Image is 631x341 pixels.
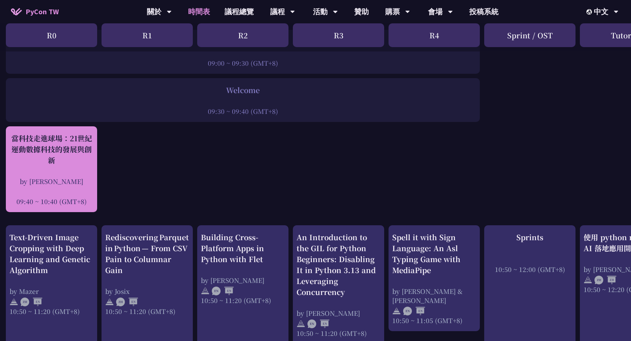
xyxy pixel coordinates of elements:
[297,309,380,318] div: by [PERSON_NAME]
[392,307,401,315] img: svg+xml;base64,PHN2ZyB4bWxucz0iaHR0cDovL3d3dy53My5vcmcvMjAwMC9zdmciIHdpZHRoPSIyNCIgaGVpZ2h0PSIyNC...
[105,287,189,296] div: by Josix
[11,8,22,15] img: Home icon of PyCon TW 2025
[197,23,288,47] div: R2
[488,265,572,274] div: 10:50 ~ 12:00 (GMT+8)
[201,287,210,295] img: svg+xml;base64,PHN2ZyB4bWxucz0iaHR0cDovL3d3dy53My5vcmcvMjAwMC9zdmciIHdpZHRoPSIyNCIgaGVpZ2h0PSIyNC...
[9,177,93,186] div: by [PERSON_NAME]
[9,133,93,166] div: 當科技走進球場：21世紀運動數據科技的發展與創新
[116,298,138,306] img: ZHEN.371966e.svg
[105,298,114,306] img: svg+xml;base64,PHN2ZyB4bWxucz0iaHR0cDovL3d3dy53My5vcmcvMjAwMC9zdmciIHdpZHRoPSIyNCIgaGVpZ2h0PSIyNC...
[488,232,572,243] div: Sprints
[201,232,285,265] div: Building Cross-Platform Apps in Python with Flet
[297,232,380,338] a: An Introduction to the GIL for Python Beginners: Disabling It in Python 3.13 and Leveraging Concu...
[9,107,476,116] div: 09:30 ~ 09:40 (GMT+8)
[201,296,285,305] div: 10:50 ~ 11:20 (GMT+8)
[26,6,59,17] span: PyCon TW
[9,298,18,306] img: svg+xml;base64,PHN2ZyB4bWxucz0iaHR0cDovL3d3dy53My5vcmcvMjAwMC9zdmciIHdpZHRoPSIyNCIgaGVpZ2h0PSIyNC...
[4,3,66,21] a: PyCon TW
[105,232,189,276] div: Rediscovering Parquet in Python — From CSV Pain to Columnar Gain
[6,23,97,47] div: R0
[392,287,476,305] div: by [PERSON_NAME] & [PERSON_NAME]
[297,232,380,298] div: An Introduction to the GIL for Python Beginners: Disabling It in Python 3.13 and Leveraging Concu...
[297,319,305,328] img: svg+xml;base64,PHN2ZyB4bWxucz0iaHR0cDovL3d3dy53My5vcmcvMjAwMC9zdmciIHdpZHRoPSIyNCIgaGVpZ2h0PSIyNC...
[586,9,594,15] img: Locale Icon
[9,133,93,206] a: 當科技走進球場：21世紀運動數據科技的發展與創新 by [PERSON_NAME] 09:40 ~ 10:40 (GMT+8)
[9,58,476,68] div: 09:00 ~ 09:30 (GMT+8)
[212,287,234,295] img: ENEN.5a408d1.svg
[9,232,93,276] div: Text-Driven Image Cropping with Deep Learning and Genetic Algorithm
[389,23,480,47] div: R4
[307,319,329,328] img: ENEN.5a408d1.svg
[392,316,476,325] div: 10:50 ~ 11:05 (GMT+8)
[201,232,285,338] a: Building Cross-Platform Apps in Python with Flet by [PERSON_NAME] 10:50 ~ 11:20 (GMT+8)
[9,307,93,316] div: 10:50 ~ 11:20 (GMT+8)
[293,23,384,47] div: R3
[105,307,189,316] div: 10:50 ~ 11:20 (GMT+8)
[20,298,42,306] img: ZHEN.371966e.svg
[392,232,476,276] div: Spell it with Sign Language: An Asl Typing Game with MediaPipe
[584,276,592,284] img: svg+xml;base64,PHN2ZyB4bWxucz0iaHR0cDovL3d3dy53My5vcmcvMjAwMC9zdmciIHdpZHRoPSIyNCIgaGVpZ2h0PSIyNC...
[201,276,285,285] div: by [PERSON_NAME]
[102,23,193,47] div: R1
[9,197,93,206] div: 09:40 ~ 10:40 (GMT+8)
[392,232,476,325] a: Spell it with Sign Language: An Asl Typing Game with MediaPipe by [PERSON_NAME] & [PERSON_NAME] 1...
[484,23,575,47] div: Sprint / OST
[9,85,476,96] div: Welcome
[9,232,93,338] a: Text-Driven Image Cropping with Deep Learning and Genetic Algorithm by Mazer 10:50 ~ 11:20 (GMT+8)
[9,287,93,296] div: by Mazer
[105,232,189,338] a: Rediscovering Parquet in Python — From CSV Pain to Columnar Gain by Josix 10:50 ~ 11:20 (GMT+8)
[594,276,616,284] img: ZHZH.38617ef.svg
[403,307,425,315] img: ENEN.5a408d1.svg
[297,329,380,338] div: 10:50 ~ 11:20 (GMT+8)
